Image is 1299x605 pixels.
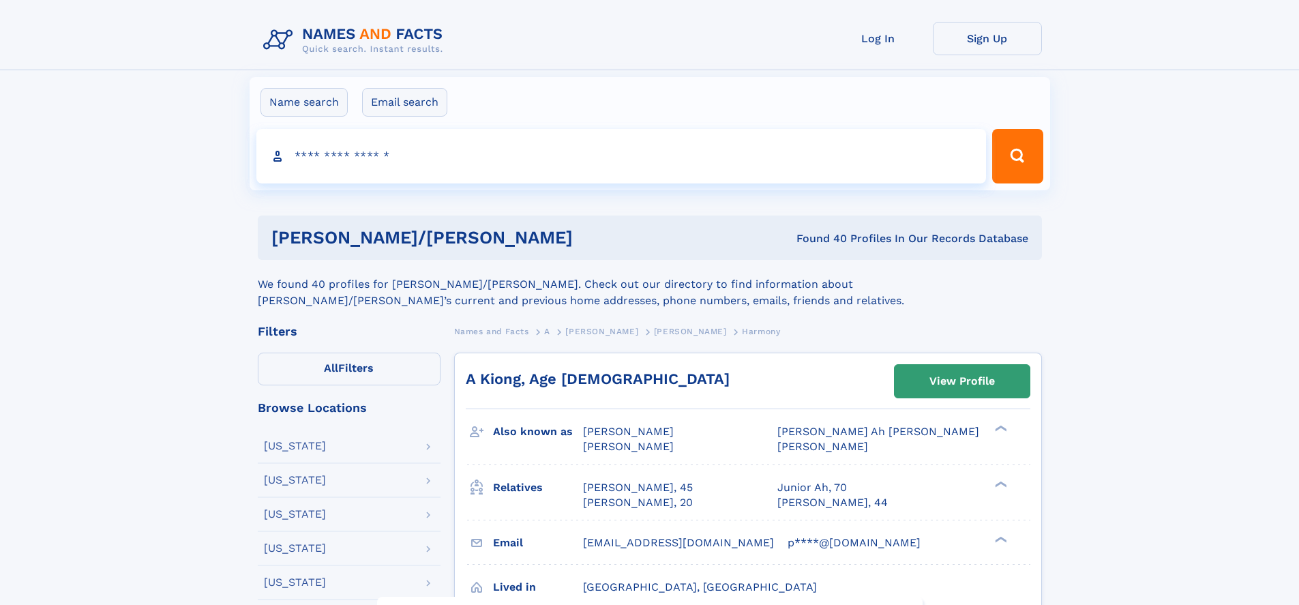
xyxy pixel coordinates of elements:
[258,325,441,338] div: Filters
[777,480,847,495] a: Junior Ah, 70
[493,531,583,555] h3: Email
[824,22,933,55] a: Log In
[895,365,1030,398] a: View Profile
[493,420,583,443] h3: Also known as
[991,535,1008,544] div: ❯
[777,440,868,453] span: [PERSON_NAME]
[685,231,1028,246] div: Found 40 Profiles In Our Records Database
[777,425,979,438] span: [PERSON_NAME] Ah [PERSON_NAME]
[258,260,1042,309] div: We found 40 profiles for [PERSON_NAME]/[PERSON_NAME]. Check out our directory to find information...
[493,476,583,499] h3: Relatives
[929,366,995,397] div: View Profile
[324,361,338,374] span: All
[583,536,774,549] span: [EMAIL_ADDRESS][DOMAIN_NAME]
[742,327,780,336] span: Harmony
[544,327,550,336] span: A
[271,229,685,246] h1: [PERSON_NAME]/[PERSON_NAME]
[583,580,817,593] span: [GEOGRAPHIC_DATA], [GEOGRAPHIC_DATA]
[544,323,550,340] a: A
[991,424,1008,433] div: ❯
[565,327,638,336] span: [PERSON_NAME]
[466,370,730,387] a: A Kiong, Age [DEMOGRAPHIC_DATA]
[583,440,674,453] span: [PERSON_NAME]
[583,480,693,495] a: [PERSON_NAME], 45
[992,129,1043,183] button: Search Button
[264,543,326,554] div: [US_STATE]
[264,475,326,486] div: [US_STATE]
[260,88,348,117] label: Name search
[933,22,1042,55] a: Sign Up
[264,441,326,452] div: [US_STATE]
[258,402,441,414] div: Browse Locations
[493,576,583,599] h3: Lived in
[991,479,1008,488] div: ❯
[256,129,987,183] input: search input
[654,323,727,340] a: [PERSON_NAME]
[362,88,447,117] label: Email search
[258,353,441,385] label: Filters
[264,509,326,520] div: [US_STATE]
[583,425,674,438] span: [PERSON_NAME]
[777,495,888,510] a: [PERSON_NAME], 44
[454,323,529,340] a: Names and Facts
[583,495,693,510] a: [PERSON_NAME], 20
[654,327,727,336] span: [PERSON_NAME]
[258,22,454,59] img: Logo Names and Facts
[264,577,326,588] div: [US_STATE]
[565,323,638,340] a: [PERSON_NAME]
